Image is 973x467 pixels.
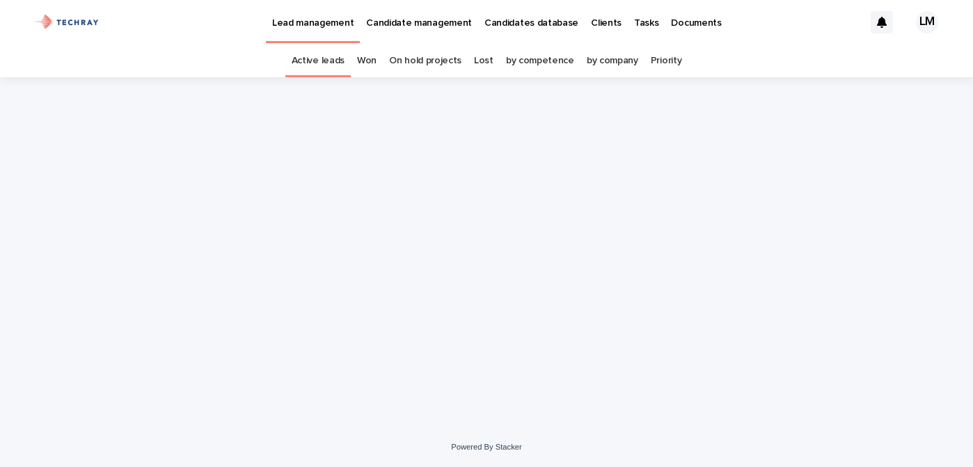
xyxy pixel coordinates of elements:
[651,45,682,77] a: Priority
[474,45,493,77] a: Lost
[451,443,521,451] a: Powered By Stacker
[506,45,574,77] a: by competence
[389,45,461,77] a: On hold projects
[28,8,105,36] img: xG6Muz3VQV2JDbePcW7p
[292,45,345,77] a: Active leads
[916,11,938,33] div: LM
[587,45,638,77] a: by company
[357,45,377,77] a: Won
